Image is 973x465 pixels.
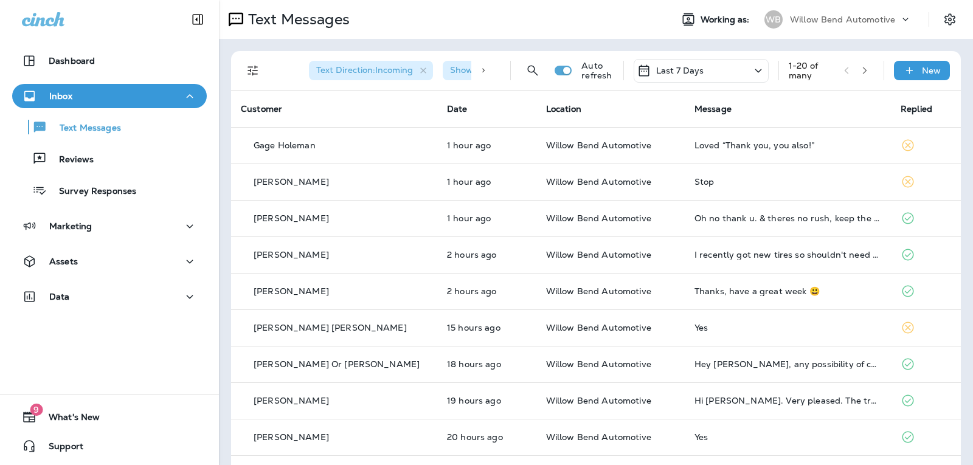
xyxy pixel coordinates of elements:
[546,103,581,114] span: Location
[443,61,617,80] div: Show Start/Stop/Unsubscribe:true
[254,177,329,187] p: [PERSON_NAME]
[694,286,881,296] div: Thanks, have a great week 😃
[12,214,207,238] button: Marketing
[901,103,932,114] span: Replied
[49,56,95,66] p: Dashboard
[49,91,72,101] p: Inbox
[36,412,100,427] span: What's New
[694,213,881,223] div: Oh no thank u. & theres no rush, keep the car as long as u need to.
[447,140,527,150] p: Oct 13, 2025 09:46 AM
[447,213,527,223] p: Oct 13, 2025 09:24 AM
[254,359,420,369] p: [PERSON_NAME] Or [PERSON_NAME]
[243,10,350,29] p: Text Messages
[254,432,329,442] p: [PERSON_NAME]
[922,66,941,75] p: New
[447,323,527,332] p: Oct 12, 2025 07:28 PM
[546,322,651,333] span: Willow Bend Automotive
[12,84,207,108] button: Inbox
[12,284,207,309] button: Data
[546,286,651,297] span: Willow Bend Automotive
[241,103,282,114] span: Customer
[694,396,881,405] div: Hi Cheri. Very pleased. The truck runs great. Thanks!
[49,292,70,301] p: Data
[447,286,527,296] p: Oct 13, 2025 08:10 AM
[316,64,413,75] span: Text Direction : Incoming
[254,250,329,260] p: [PERSON_NAME]
[546,359,651,370] span: Willow Bend Automotive
[254,396,329,405] p: [PERSON_NAME]
[694,103,732,114] span: Message
[447,177,527,187] p: Oct 13, 2025 09:36 AM
[546,432,651,443] span: Willow Bend Automotive
[447,103,468,114] span: Date
[694,177,881,187] div: Stop
[12,114,207,140] button: Text Messages
[12,249,207,274] button: Assets
[546,140,651,151] span: Willow Bend Automotive
[30,404,43,416] span: 9
[694,359,881,369] div: Hey Cheri, any possibility of changing this Thursdays' appt to Friday instead?
[546,176,651,187] span: Willow Bend Automotive
[701,15,752,25] span: Working as:
[939,9,961,30] button: Settings
[694,432,881,442] div: Yes
[450,64,597,75] span: Show Start/Stop/Unsubscribe : true
[49,257,78,266] p: Assets
[764,10,783,29] div: WB
[47,154,94,166] p: Reviews
[254,140,316,150] p: Gage Holeman
[694,140,881,150] div: Loved “Thank you, you also!”
[447,396,527,405] p: Oct 12, 2025 03:37 PM
[546,395,651,406] span: Willow Bend Automotive
[36,441,83,456] span: Support
[47,123,121,134] p: Text Messages
[694,323,881,332] div: Yes
[656,66,704,75] p: Last 7 Days
[47,186,136,198] p: Survey Responses
[790,15,895,24] p: Willow Bend Automotive
[12,434,207,458] button: Support
[49,221,92,231] p: Marketing
[447,359,527,369] p: Oct 12, 2025 04:44 PM
[581,61,613,80] p: Auto refresh
[546,249,651,260] span: Willow Bend Automotive
[789,61,834,80] div: 1 - 20 of many
[12,49,207,73] button: Dashboard
[12,177,207,203] button: Survey Responses
[12,405,207,429] button: 9What's New
[254,213,329,223] p: [PERSON_NAME]
[241,58,265,83] button: Filters
[694,250,881,260] div: I recently got new tires so shouldn't need an alignment. I did need an oil change and filters, ti...
[254,286,329,296] p: [PERSON_NAME]
[309,61,433,80] div: Text Direction:Incoming
[254,323,407,332] p: [PERSON_NAME] [PERSON_NAME]
[546,213,651,224] span: Willow Bend Automotive
[447,432,527,442] p: Oct 12, 2025 02:21 PM
[12,146,207,171] button: Reviews
[181,7,215,32] button: Collapse Sidebar
[521,58,545,83] button: Search Messages
[447,250,527,260] p: Oct 13, 2025 08:22 AM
